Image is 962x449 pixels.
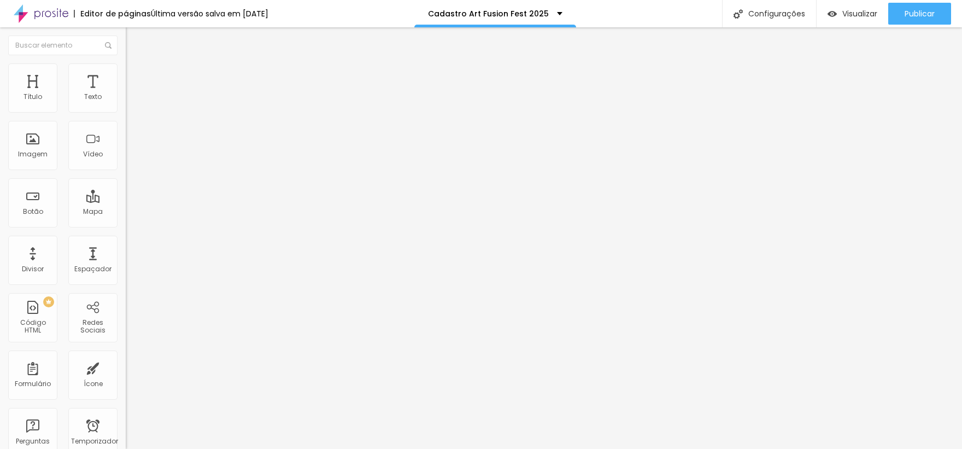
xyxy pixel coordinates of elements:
img: Ícone [105,42,112,49]
font: Última versão salva em [DATE] [151,8,268,19]
font: Cadastro Art Fusion Fest 2025 [428,8,549,19]
font: Espaçador [74,264,112,273]
font: Visualizar [842,8,877,19]
font: Título [24,92,42,101]
img: view-1.svg [828,9,837,19]
font: Mapa [83,207,103,216]
font: Editor de páginas [80,8,151,19]
font: Temporizador [71,436,118,446]
font: Vídeo [83,149,103,159]
font: Ícone [84,379,103,388]
font: Publicar [905,8,935,19]
font: Configurações [748,8,805,19]
font: Botão [23,207,43,216]
input: Buscar elemento [8,36,118,55]
font: Formulário [15,379,51,388]
font: Texto [84,92,102,101]
font: Redes Sociais [80,318,105,335]
img: Ícone [734,9,743,19]
font: Código HTML [20,318,46,335]
font: Perguntas [16,436,50,446]
font: Imagem [18,149,48,159]
font: Divisor [22,264,44,273]
iframe: Editor [126,27,962,449]
button: Visualizar [817,3,888,25]
button: Publicar [888,3,951,25]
